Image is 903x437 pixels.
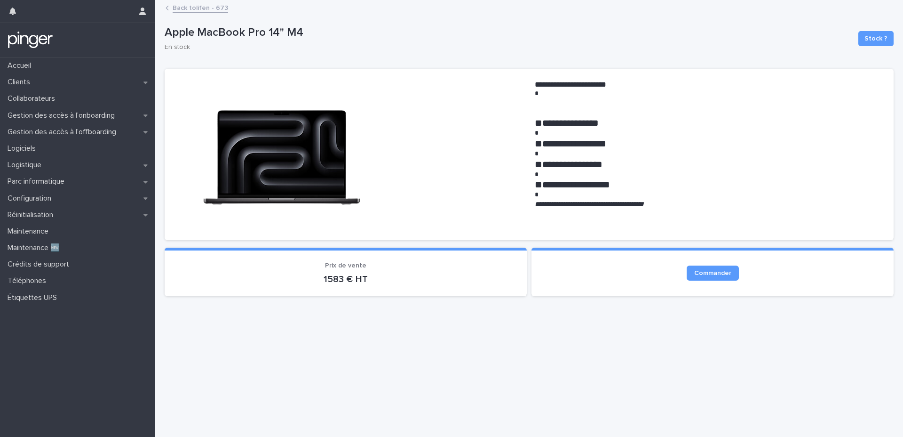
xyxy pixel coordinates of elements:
[176,80,388,221] img: -lHnbUUgtVgTPlvKZMSzW2gFUV9D7ncZZml86R8Q09c
[4,61,39,70] p: Accueil
[4,210,61,219] p: Réinitialisation
[4,276,54,285] p: Téléphones
[4,161,49,170] p: Logistique
[4,260,77,269] p: Crédits de support
[4,227,56,236] p: Maintenance
[4,144,43,153] p: Logiciels
[864,34,887,43] span: Stock ?
[4,243,67,252] p: Maintenance 🆕
[165,26,851,40] p: Apple MacBook Pro 14" M4
[176,274,515,285] p: 1583 € HT
[165,43,847,51] p: En stock
[325,262,366,269] span: Prix de vente
[8,31,53,49] img: mTgBEunGTSyRkCgitkcU
[858,31,894,46] button: Stock ?
[4,111,122,120] p: Gestion des accès à l’onboarding
[4,293,64,302] p: Étiquettes UPS
[694,270,731,276] span: Commander
[4,128,124,137] p: Gestion des accès à l’offboarding
[4,177,72,186] p: Parc informatique
[4,194,59,203] p: Configuration
[687,266,739,281] a: Commander
[4,78,38,87] p: Clients
[4,94,63,103] p: Collaborateurs
[173,2,228,13] a: Back tolifen - 673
